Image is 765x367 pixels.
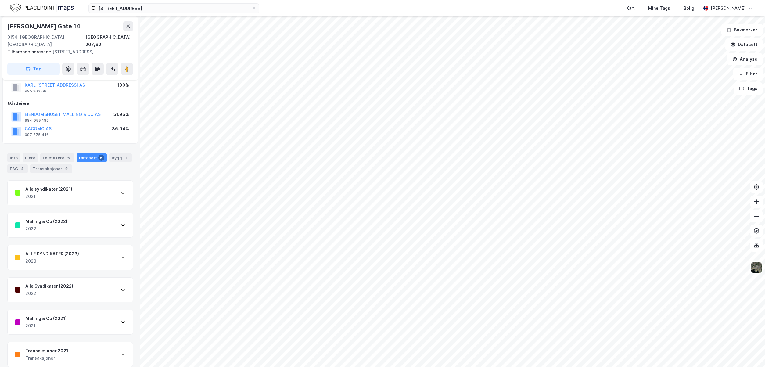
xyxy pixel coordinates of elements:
div: 984 955 189 [25,118,49,123]
img: 9k= [751,262,762,273]
iframe: Chat Widget [734,338,765,367]
div: Malling & Co (2022) [25,218,67,225]
div: Bygg [109,153,132,162]
div: 987 775 416 [25,132,49,137]
div: 9 [63,166,70,172]
div: [GEOGRAPHIC_DATA], 207/92 [85,34,133,48]
div: [PERSON_NAME] [711,5,745,12]
div: 995 203 685 [25,89,49,94]
div: 100% [117,81,129,89]
div: [PERSON_NAME] Gate 14 [7,21,81,31]
div: Bolig [684,5,694,12]
div: ESG [7,164,28,173]
div: Info [7,153,20,162]
input: Søk på adresse, matrikkel, gårdeiere, leietakere eller personer [96,4,252,13]
span: Tilhørende adresser: [7,49,52,54]
div: 2021 [25,193,72,200]
div: 51.96% [113,111,129,118]
div: 2021 [25,322,67,329]
div: 2023 [25,257,79,265]
div: Datasett [77,153,107,162]
div: ALLE SYNDIKATER (2023) [25,250,79,257]
div: Alle Syndikater (2022) [25,282,73,290]
button: Bokmerker [721,24,763,36]
button: Analyse [727,53,763,65]
div: Transaksjoner 2021 [25,347,68,354]
div: Transaksjoner [30,164,72,173]
div: 2022 [25,225,67,232]
img: logo.f888ab2527a4732fd821a326f86c7f29.svg [10,3,74,13]
div: 0154, [GEOGRAPHIC_DATA], [GEOGRAPHIC_DATA] [7,34,85,48]
div: Leietakere [40,153,74,162]
div: Malling & Co (2021) [25,315,67,322]
div: Transaksjoner [25,354,68,362]
button: Datasett [725,38,763,51]
div: [STREET_ADDRESS] [7,48,128,56]
div: Gårdeiere [8,100,133,107]
div: 2022 [25,290,73,297]
div: Mine Tags [648,5,670,12]
div: Eiere [23,153,38,162]
div: 4 [19,166,25,172]
div: 36.04% [112,125,129,132]
div: Kart [626,5,635,12]
button: Filter [733,68,763,80]
button: Tag [7,63,60,75]
div: 1 [123,155,129,161]
div: 6 [66,155,72,161]
button: Tags [734,82,763,95]
div: 6 [98,155,104,161]
div: Alle syndikater (2021) [25,185,72,193]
